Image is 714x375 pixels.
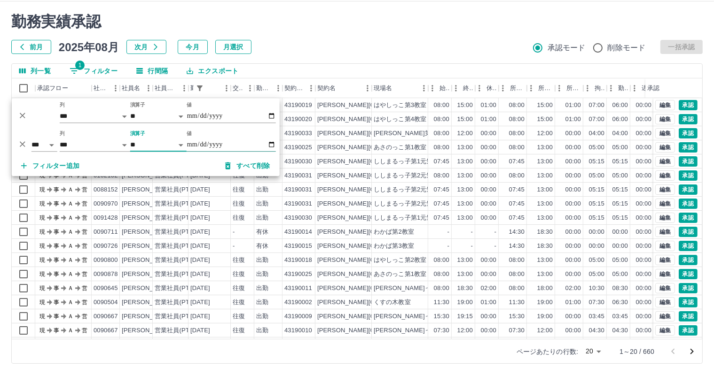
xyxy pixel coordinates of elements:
[434,157,449,166] div: 07:45
[284,157,312,166] div: 43190030
[361,81,375,95] button: メニュー
[612,185,628,194] div: 05:15
[537,129,553,138] div: 12:00
[655,269,675,279] button: 編集
[374,185,451,194] div: ししまるっ子第2元気クラブ
[317,101,433,110] div: [PERSON_NAME][GEOGRAPHIC_DATA]
[636,129,651,138] div: 00:00
[68,214,73,221] text: Ａ
[317,157,433,166] div: [PERSON_NAME][GEOGRAPHIC_DATA]
[120,78,153,98] div: 社員名
[452,78,475,98] div: 終業
[645,78,694,98] div: 承認
[565,171,581,180] div: 00:00
[35,78,92,98] div: 承認フロー
[284,101,312,110] div: 43190019
[537,228,553,237] div: 18:30
[233,256,245,265] div: 往復
[434,171,449,180] div: 08:00
[565,199,581,208] div: 00:00
[317,199,433,208] div: [PERSON_NAME][GEOGRAPHIC_DATA]
[679,156,698,167] button: 承認
[155,185,204,194] div: 営業社員(PT契約)
[481,129,496,138] div: 00:00
[679,199,698,209] button: 承認
[481,171,496,180] div: 00:00
[636,157,651,166] div: 00:00
[37,78,68,98] div: 承認フロー
[187,101,192,108] label: 値
[612,101,628,110] div: 06:00
[636,214,651,222] div: 00:00
[679,283,698,293] button: 承認
[284,242,312,251] div: 43190015
[317,242,433,251] div: [PERSON_NAME][GEOGRAPHIC_DATA]
[612,143,628,152] div: 05:00
[220,81,234,95] button: メニュー
[509,129,525,138] div: 08:00
[94,185,118,194] div: 0088152
[636,242,651,251] div: 00:00
[537,242,553,251] div: 18:30
[618,78,628,98] div: 勤務
[612,171,628,180] div: 05:00
[59,40,119,54] h5: 2025年08月
[39,229,45,235] text: 現
[190,185,210,194] div: [DATE]
[510,78,525,98] div: 所定開始
[583,78,607,98] div: 拘束
[630,78,654,98] div: 遅刻等
[509,143,525,152] div: 08:00
[679,325,698,336] button: 承認
[447,242,449,251] div: -
[317,185,433,194] div: [PERSON_NAME][GEOGRAPHIC_DATA]
[233,228,235,237] div: -
[527,78,555,98] div: 所定終業
[655,325,675,336] button: 編集
[589,242,604,251] div: 00:00
[589,199,604,208] div: 05:15
[271,81,285,95] button: メニュー
[54,214,59,221] text: 事
[374,242,414,251] div: わかば第3教室
[612,115,628,124] div: 06:00
[233,242,235,251] div: -
[655,156,675,167] button: 編集
[126,40,166,54] button: 次月
[39,186,45,193] text: 現
[679,184,698,195] button: 承認
[509,185,525,194] div: 07:45
[679,241,698,251] button: 承認
[537,115,553,124] div: 15:00
[187,130,192,137] label: 値
[218,157,278,174] button: すべて削除
[457,143,473,152] div: 13:00
[457,185,473,194] div: 13:00
[153,78,188,98] div: 社員区分
[284,143,312,152] div: 43190025
[537,171,553,180] div: 13:00
[82,243,87,249] text: 営
[457,129,473,138] div: 12:00
[679,114,698,124] button: 承認
[509,214,525,222] div: 07:45
[190,256,210,265] div: [DATE]
[284,171,312,180] div: 43190031
[434,115,449,124] div: 08:00
[122,228,173,237] div: [PERSON_NAME]
[317,115,433,124] div: [PERSON_NAME][GEOGRAPHIC_DATA]
[679,128,698,138] button: 承認
[457,115,473,124] div: 15:00
[256,78,271,98] div: 勤務区分
[582,344,604,358] div: 20
[284,228,312,237] div: 43190014
[636,228,651,237] div: 00:00
[16,108,30,122] button: 削除
[481,143,496,152] div: 00:00
[233,214,245,222] div: 往復
[94,228,118,237] div: 0090711
[193,82,206,95] div: 1件のフィルターを適用中
[434,199,449,208] div: 07:45
[595,78,605,98] div: 拘束
[589,101,604,110] div: 07:00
